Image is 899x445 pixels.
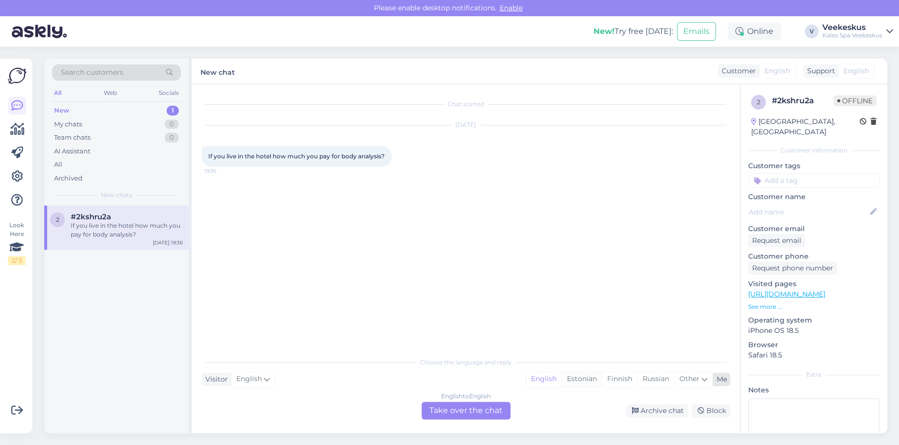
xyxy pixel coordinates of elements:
[728,23,781,40] div: Online
[803,66,835,76] div: Support
[200,64,235,78] label: New chat
[56,216,59,223] span: 2
[54,147,90,156] div: AI Assistant
[421,402,510,419] div: Take over the chat
[201,120,730,129] div: [DATE]
[54,119,82,129] div: My chats
[751,117,860,137] div: [GEOGRAPHIC_DATA], [GEOGRAPHIC_DATA]
[8,221,26,265] div: Look Here
[822,24,893,39] a: VeekeskusKales Spa Veekeskus
[748,192,879,202] p: Customer name
[748,234,805,247] div: Request email
[748,302,879,311] p: See more ...
[692,404,730,417] div: Block
[822,24,882,31] div: Veekeskus
[626,404,688,417] div: Archive chat
[748,340,879,350] p: Browser
[748,262,837,275] div: Request phone number
[54,174,83,183] div: Archived
[748,224,879,234] p: Customer email
[497,3,526,12] span: Enable
[71,212,111,221] span: #2kshru2a
[822,31,882,39] div: Kales Spa Veekeskus
[165,119,179,129] div: 0
[764,66,790,76] span: English
[54,106,69,116] div: New
[748,350,879,360] p: Safari 18.5
[748,315,879,326] p: Operating system
[843,66,869,76] span: English
[201,374,228,385] div: Visitor
[593,27,615,36] b: New!
[805,25,818,38] div: V
[748,173,879,188] input: Add a tag
[757,98,760,106] span: 2
[526,372,562,386] div: English
[748,385,879,395] p: Notes
[748,251,879,262] p: Customer phone
[718,66,756,76] div: Customer
[8,66,27,85] img: Askly Logo
[748,161,879,171] p: Customer tags
[61,67,123,78] span: Search customers
[748,370,879,379] div: Extra
[236,374,262,385] span: English
[637,372,674,386] div: Russian
[772,95,833,107] div: # 2kshru2a
[833,95,876,106] span: Offline
[102,87,119,99] div: Web
[602,372,637,386] div: Finnish
[8,256,26,265] div: 2 / 3
[713,374,727,385] div: Me
[52,87,63,99] div: All
[441,392,491,401] div: English to English
[167,106,179,116] div: 1
[679,374,700,383] span: Other
[749,207,868,217] input: Add name
[71,221,183,239] div: If you live in the hotel how much you pay for body analysis?
[201,100,730,109] div: Chat started
[54,133,90,143] div: Team chats
[101,191,132,200] span: New chats
[204,167,241,175] span: 19:36
[748,326,879,336] p: iPhone OS 18.5
[748,290,825,298] a: [URL][DOMAIN_NAME]
[201,358,730,367] div: Choose the language and reply
[593,26,673,37] div: Try free [DATE]:
[208,152,385,160] span: If you live in the hotel how much you pay for body analysis?
[748,279,879,289] p: Visited pages
[153,239,183,246] div: [DATE] 19:36
[54,160,62,170] div: All
[677,22,716,41] button: Emails
[157,87,181,99] div: Socials
[165,133,179,143] div: 0
[562,372,602,386] div: Estonian
[748,146,879,155] div: Customer information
